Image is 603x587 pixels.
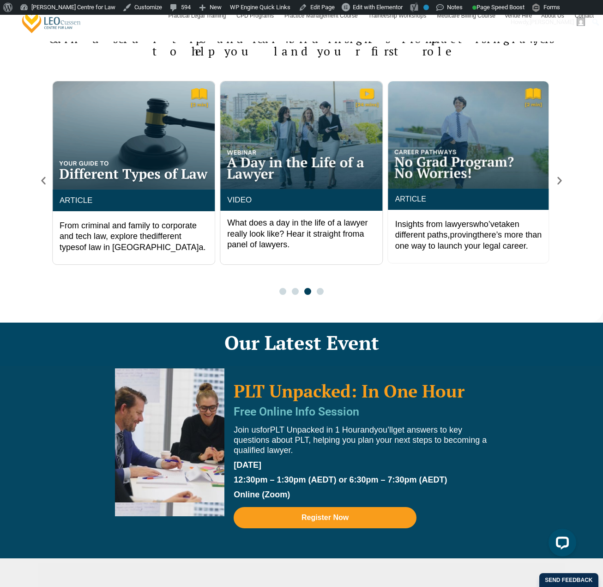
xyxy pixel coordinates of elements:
a: Traineeship Workshops [364,2,432,29]
span: there’s more than one way to launch your legal career. [395,230,542,250]
span: proving [450,230,477,239]
a: ARTICLE [395,195,426,203]
a: Venue Hire [500,2,537,29]
a: Free Online Info Session [234,405,359,418]
span: ll [389,425,393,434]
span: Go to slide 4 [317,288,324,295]
div: 3 / 4 [52,81,215,265]
span: different types [60,232,181,251]
span: 12:30pm – 1:30pm (AEDT) or 6:30pm – 7:30pm (AEDT) [234,475,447,484]
span: Insights from lawyers [395,220,473,229]
span: who’ve [473,220,499,229]
span: Register Now [301,514,349,521]
a: Practice Management Course [280,2,364,29]
span: you’ [374,425,389,434]
span: taken different paths, [395,220,519,239]
span: of law in [GEOGRAPHIC_DATA] [79,243,199,252]
div: No index [423,5,429,10]
span: rom criminal and family to corporate and tech law, explore the [60,221,197,241]
span: lawyers to help you land your first role [152,31,555,59]
a: Medicare Billing Course [432,2,500,29]
span: Go to slide 2 [292,288,299,295]
span: F [60,221,65,230]
span: [DATE] [234,460,261,470]
a: [PERSON_NAME] Centre for Law [21,7,82,34]
a: Howdy, [507,15,589,30]
span: and [360,425,374,434]
div: Previous slide [38,176,48,186]
div: Carousel [52,81,551,295]
span: Join us [234,425,260,434]
a: ARTICLE [60,196,93,205]
span: get answers to key questions about PLT, helping you plan your next steps to becoming a qualified ... [234,425,487,455]
span: for [260,425,270,434]
a: Register Now [234,507,416,528]
span: a. [199,243,205,252]
a: CPD Programs [232,2,280,29]
span: [PERSON_NAME] [530,18,574,25]
span: a panel of lawyers. [227,229,364,249]
span: Go to slide 1 [279,288,286,295]
span: Edit with Elementor [353,4,403,11]
span: What does a day in the life of a lawyer really look like? Hear it straight from [227,218,368,238]
div: Next slide [555,176,565,186]
a: VIDEO [227,196,252,204]
div: 4 / 4 [220,81,383,265]
span: PLT Unpacked in 1 Hour [270,425,360,434]
span: Go to slide 3 [304,288,311,295]
a: Practical Legal Training [164,2,232,29]
iframe: LiveChat chat widget [541,525,580,564]
a: PLT Unpacked: In One Hour [234,379,464,403]
div: 1 / 4 [388,81,551,265]
strong: Online (Zoom) [234,490,290,499]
